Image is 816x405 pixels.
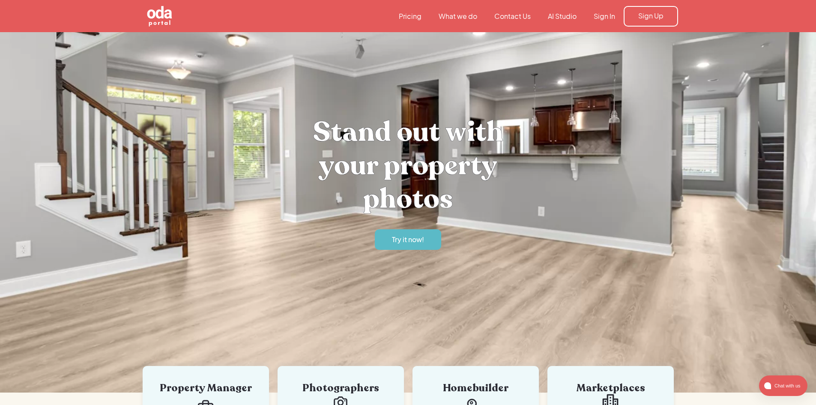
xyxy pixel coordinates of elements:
[638,11,664,21] div: Sign Up
[624,6,678,27] a: Sign Up
[585,12,624,21] a: Sign In
[390,12,430,21] a: Pricing
[430,12,486,21] a: What we do
[155,383,256,393] div: Property Manager
[771,381,802,390] span: Chat with us
[759,375,807,396] button: atlas-launcher
[280,115,537,216] h1: Stand out with your property photos
[290,383,391,393] div: Photographers
[425,383,526,393] div: Homebuilder
[539,12,585,21] a: AI Studio
[138,5,220,27] a: home
[486,12,539,21] a: Contact Us
[560,383,661,393] div: Marketplaces
[392,235,424,244] div: Try it now!
[375,229,441,250] a: Try it now!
